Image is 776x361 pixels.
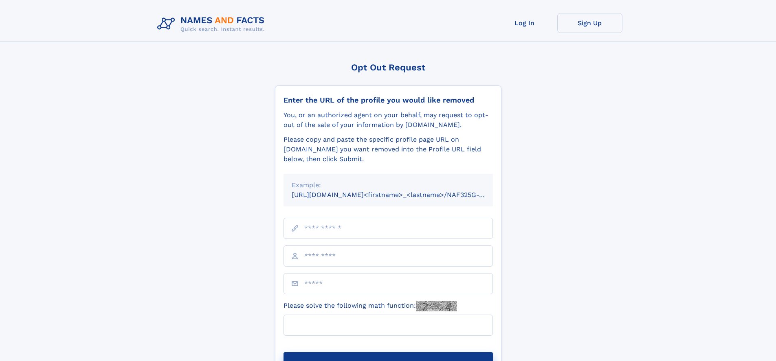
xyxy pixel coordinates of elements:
[492,13,557,33] a: Log In
[284,135,493,164] div: Please copy and paste the specific profile page URL on [DOMAIN_NAME] you want removed into the Pr...
[275,62,501,72] div: Opt Out Request
[284,96,493,105] div: Enter the URL of the profile you would like removed
[284,110,493,130] div: You, or an authorized agent on your behalf, may request to opt-out of the sale of your informatio...
[284,301,457,311] label: Please solve the following math function:
[557,13,622,33] a: Sign Up
[292,191,508,199] small: [URL][DOMAIN_NAME]<firstname>_<lastname>/NAF325G-xxxxxxxx
[292,180,485,190] div: Example:
[154,13,271,35] img: Logo Names and Facts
